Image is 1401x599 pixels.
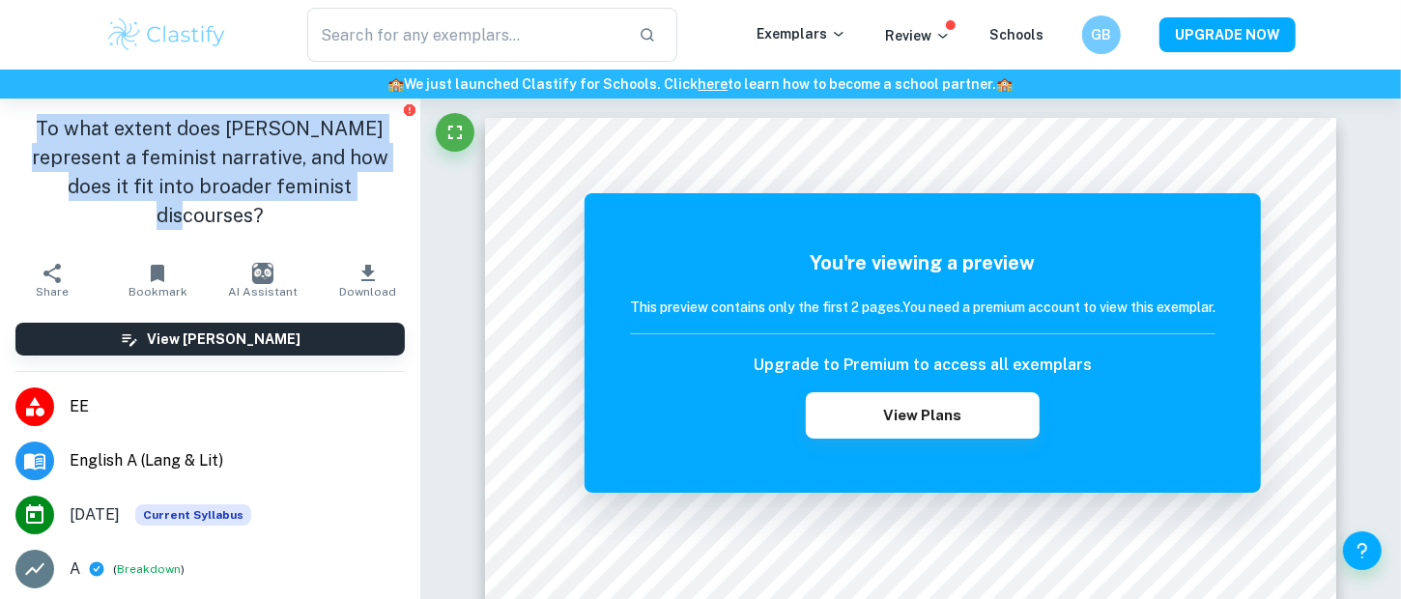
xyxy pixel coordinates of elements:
[4,73,1397,95] h6: We just launched Clastify for Schools. Click to learn how to become a school partner.
[699,76,729,92] a: here
[211,253,316,307] button: AI Assistant
[228,285,298,299] span: AI Assistant
[1343,531,1382,570] button: Help and Feedback
[117,560,181,578] button: Breakdown
[70,557,80,581] p: A
[630,248,1215,277] h5: You're viewing a preview
[15,114,405,230] h1: To what extent does [PERSON_NAME] represent a feminist narrative, and how does it fit into broade...
[1159,17,1296,52] button: UPGRADE NOW
[757,23,846,44] p: Exemplars
[997,76,1014,92] span: 🏫
[630,297,1215,318] h6: This preview contains only the first 2 pages. You need a premium account to view this exemplar.
[1082,15,1121,54] button: GB
[307,8,623,62] input: Search for any exemplars...
[252,263,273,284] img: AI Assistant
[402,102,416,117] button: Report issue
[806,392,1040,439] button: View Plans
[113,560,185,579] span: ( )
[1091,24,1113,45] h6: GB
[105,15,228,54] img: Clastify logo
[885,25,951,46] p: Review
[989,27,1044,43] a: Schools
[315,253,420,307] button: Download
[70,395,405,418] span: EE
[70,449,405,472] span: English A (Lang & Lit)
[135,504,251,526] span: Current Syllabus
[436,113,474,152] button: Fullscreen
[70,503,120,527] span: [DATE]
[105,253,211,307] button: Bookmark
[15,323,405,356] button: View [PERSON_NAME]
[388,76,405,92] span: 🏫
[135,504,251,526] div: This exemplar is based on the current syllabus. Feel free to refer to it for inspiration/ideas wh...
[339,285,396,299] span: Download
[129,285,187,299] span: Bookmark
[147,328,300,350] h6: View [PERSON_NAME]
[36,285,69,299] span: Share
[754,354,1092,377] h6: Upgrade to Premium to access all exemplars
